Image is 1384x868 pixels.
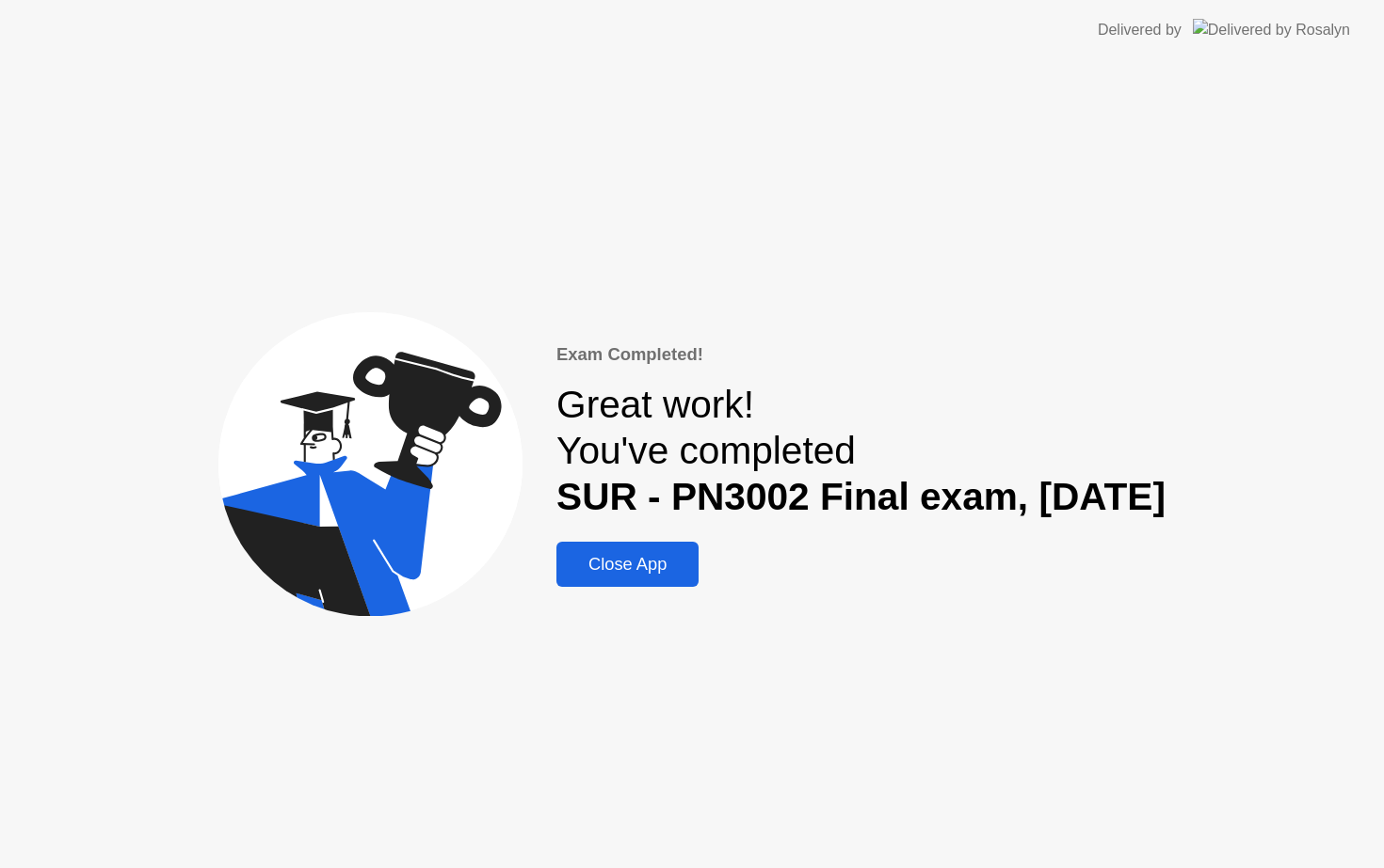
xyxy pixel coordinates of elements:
[562,554,693,575] div: Close App
[556,341,1166,368] div: Exam Completed!
[556,542,699,587] button: Close App
[1193,19,1350,40] img: Delivered by Rosalyn
[556,382,1166,519] div: Great work! You've completed
[556,475,1166,518] b: SUR - PN3002 Final exam, [DATE]
[1098,19,1182,41] div: Delivered by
